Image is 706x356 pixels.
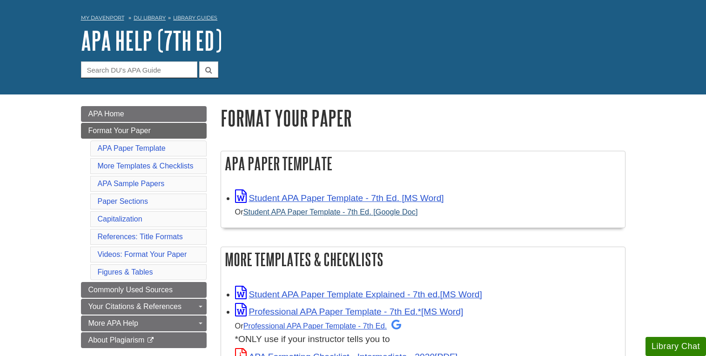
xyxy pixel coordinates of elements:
a: APA Paper Template [98,144,166,152]
i: This link opens in a new window [147,337,155,343]
a: Format Your Paper [81,123,207,139]
a: Link opens in new window [235,193,444,203]
nav: breadcrumb [81,12,625,27]
span: Your Citations & References [88,302,182,310]
a: Link opens in new window [235,307,464,316]
a: Paper Sections [98,197,148,205]
a: More Templates & Checklists [98,162,194,170]
a: Professional APA Paper Template - 7th Ed. [243,322,402,330]
h2: More Templates & Checklists [221,247,625,272]
span: About Plagiarism [88,336,145,344]
a: Capitalization [98,215,142,223]
a: APA Sample Papers [98,180,165,188]
a: Videos: Format Your Paper [98,250,187,258]
a: DU Library [134,14,166,21]
a: About Plagiarism [81,332,207,348]
a: APA Help (7th Ed) [81,26,222,55]
a: My Davenport [81,14,124,22]
h1: Format Your Paper [221,106,625,130]
small: Or [235,322,402,330]
span: Format Your Paper [88,127,151,134]
a: Link opens in new window [235,289,482,299]
a: Student APA Paper Template - 7th Ed. [Google Doc] [243,208,418,216]
a: References: Title Formats [98,233,183,241]
input: Search DU's APA Guide [81,61,197,78]
a: More APA Help [81,316,207,331]
div: *ONLY use if your instructor tells you to [235,319,620,346]
h2: APA Paper Template [221,151,625,176]
span: APA Home [88,110,124,118]
button: Library Chat [645,337,706,356]
a: Figures & Tables [98,268,153,276]
span: Commonly Used Sources [88,286,173,294]
small: Or [235,208,418,216]
div: Guide Page Menu [81,106,207,348]
span: More APA Help [88,319,138,327]
a: APA Home [81,106,207,122]
a: Your Citations & References [81,299,207,315]
a: Commonly Used Sources [81,282,207,298]
a: Library Guides [173,14,217,21]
